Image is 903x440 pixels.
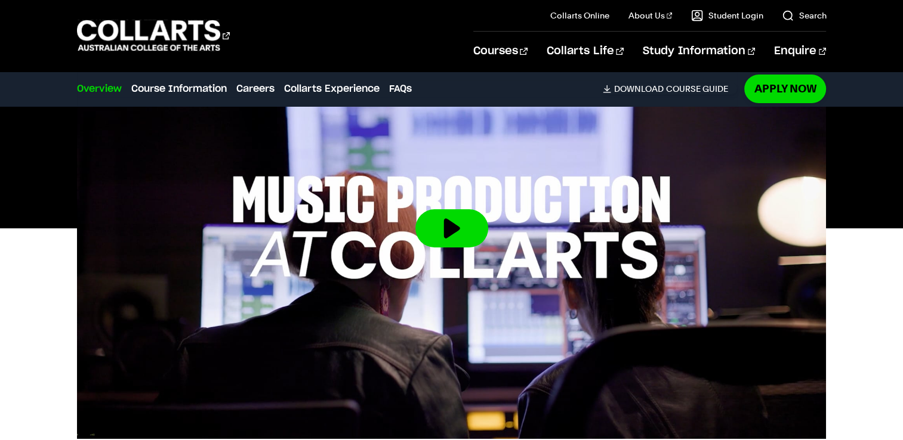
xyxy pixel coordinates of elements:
[236,82,275,96] a: Careers
[774,32,826,71] a: Enquire
[473,32,528,71] a: Courses
[131,82,227,96] a: Course Information
[782,10,826,21] a: Search
[77,18,230,52] div: Go to homepage
[744,75,826,103] a: Apply Now
[550,10,609,21] a: Collarts Online
[603,83,737,94] a: DownloadCourse Guide
[614,83,663,94] span: Download
[77,18,827,439] img: Video thumbnail
[628,10,673,21] a: About Us
[547,32,624,71] a: Collarts Life
[691,10,763,21] a: Student Login
[284,82,380,96] a: Collarts Experience
[643,32,755,71] a: Study Information
[389,82,412,96] a: FAQs
[77,82,122,96] a: Overview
